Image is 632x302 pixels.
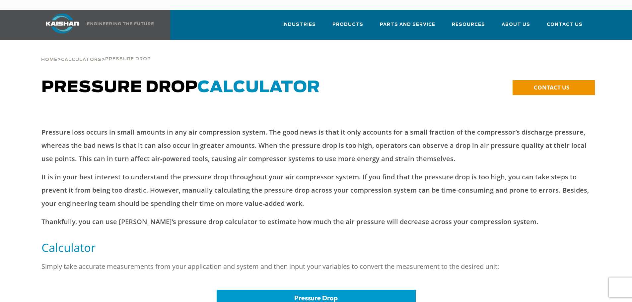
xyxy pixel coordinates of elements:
[61,56,102,62] a: Calculators
[380,21,435,29] span: Parts and Service
[502,16,530,38] a: About Us
[534,84,569,91] span: CONTACT US
[41,240,591,255] h5: Calculator
[332,16,363,38] a: Products
[41,260,591,273] p: Simply take accurate measurements from your application and system and then input your variables ...
[87,22,154,25] img: Engineering the future
[332,21,363,29] span: Products
[380,16,435,38] a: Parts and Service
[198,80,320,95] span: CALCULATOR
[41,170,591,210] p: It is in your best interest to understand the pressure drop throughout your air compressor system...
[41,215,591,228] p: Thankfully, you can use [PERSON_NAME]’s pressure drop calculator to estimate how much the air pre...
[502,21,530,29] span: About Us
[547,16,583,38] a: Contact Us
[294,294,338,302] span: Pressure Drop
[452,16,485,38] a: Resources
[61,58,102,62] span: Calculators
[282,16,316,38] a: Industries
[513,80,595,95] a: CONTACT US
[41,40,151,65] div: > >
[41,126,591,165] p: Pressure loss occurs in small amounts in any air compression system. The good news is that it onl...
[41,56,57,62] a: Home
[282,21,316,29] span: Industries
[37,14,87,33] img: kaishan logo
[37,10,155,40] a: Kaishan USA
[547,21,583,29] span: Contact Us
[452,21,485,29] span: Resources
[41,80,320,95] span: Pressure Drop
[41,58,57,62] span: Home
[105,57,151,61] span: Pressure Drop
